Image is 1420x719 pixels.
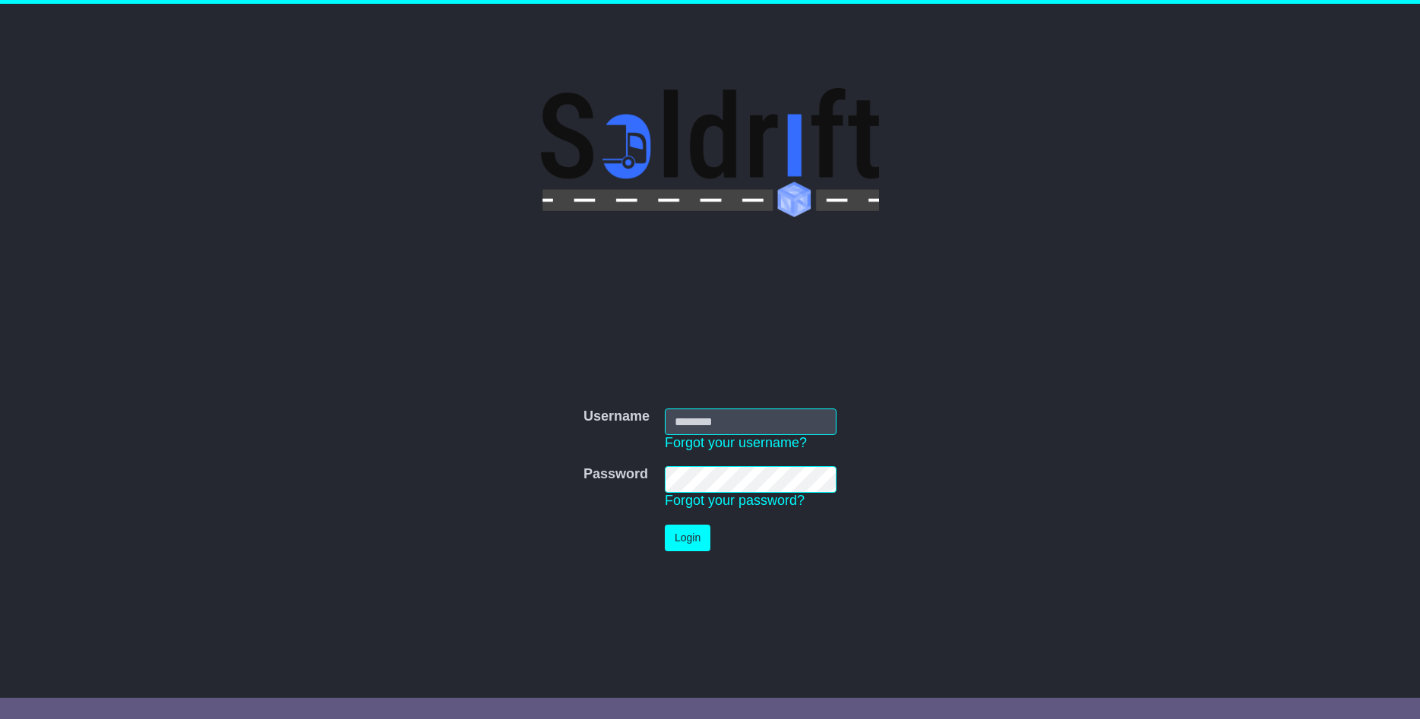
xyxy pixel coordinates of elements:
label: Username [583,408,650,425]
label: Password [583,466,648,483]
button: Login [665,525,710,551]
a: Forgot your password? [665,493,805,508]
img: Soldrift Pty Ltd [541,88,879,217]
a: Forgot your username? [665,435,807,450]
